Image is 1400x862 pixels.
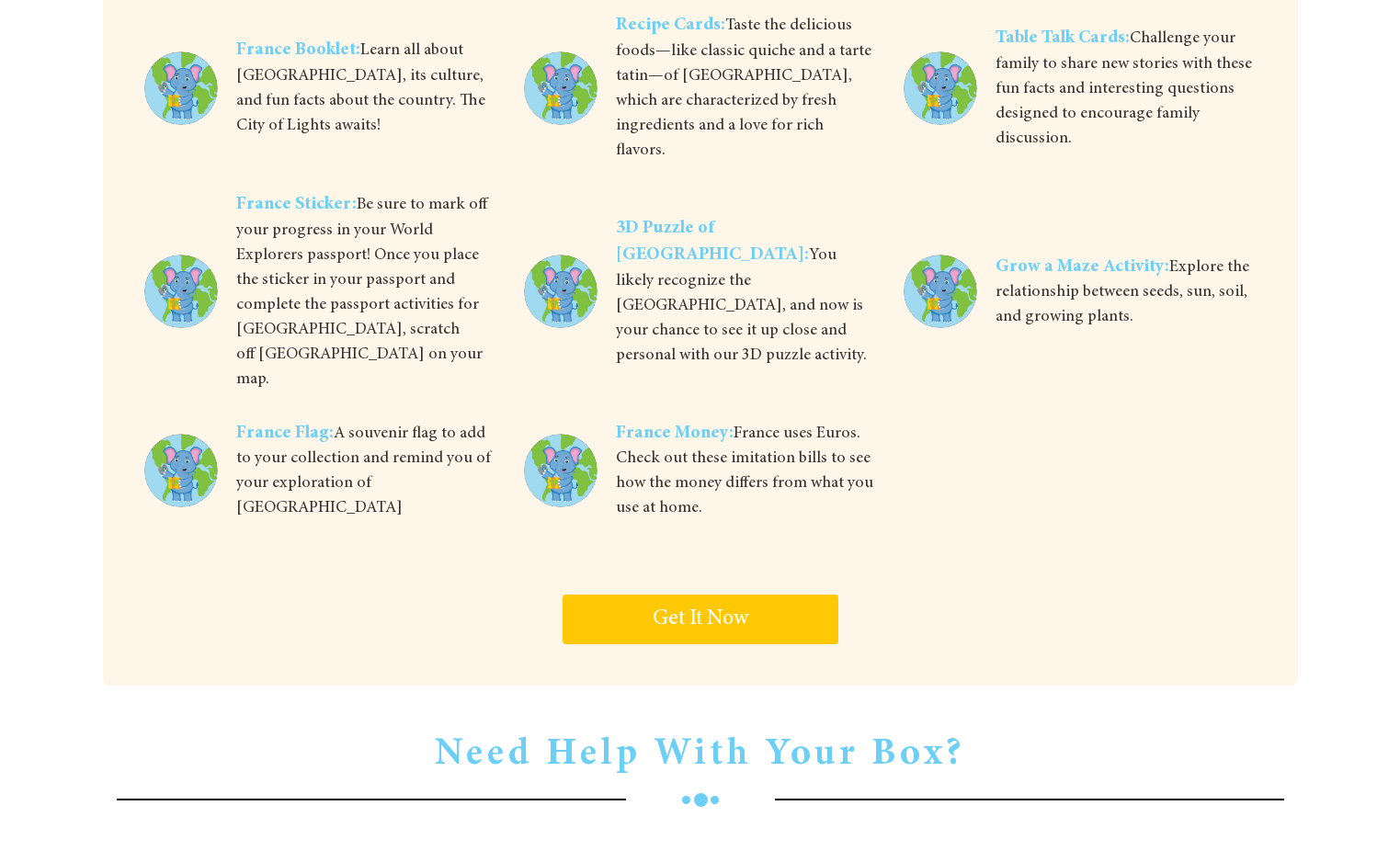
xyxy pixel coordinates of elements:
[616,220,809,265] span: 3D Puzzle of [GEOGRAPHIC_DATA]:
[524,255,598,328] img: pf-2d2f8895--global.jpg
[616,12,876,164] span: Taste the delicious foods—like classic quiche and a tarte tatin—of [GEOGRAPHIC_DATA], which are c...
[616,420,873,522] span: France uses Euros. Check out these imitation bills to see how the money differs from what you use...
[524,434,598,507] img: pf-2d2f8895--global.jpg
[996,25,1256,152] span: Challenge your family to share new stories with these fun facts and interesting questions designe...
[236,425,334,442] span: France Flag:
[563,595,838,644] a: Get It Now
[616,215,876,369] span: You likely recognize the [GEOGRAPHIC_DATA], and now is your chance to see it up close and persona...
[435,735,966,774] span: Need Help With Your Box?
[904,51,977,125] img: pf-2d2f8895--global.jpg
[996,254,1256,331] span: Explore the relationship between seeds, sun, soil, and growing plants.
[236,191,496,392] span: Be sure to mark off your progress in your World Explorers passport! Once you place the sticker in...
[236,37,496,139] span: Learn all about [GEOGRAPHIC_DATA], its culture, and fun facts about the country. The City of Ligh...
[904,255,977,328] img: pf-2d2f8895--global.jpg
[144,434,218,507] img: pf-2d2f8895--global.jpg
[616,425,734,442] span: France Money:
[616,17,725,34] span: Recipe Cards:
[144,51,218,125] img: pf-2d2f8895--global.jpg
[236,196,357,213] span: France Sticker:
[996,258,1169,276] span: Grow a Maze Activity:
[144,255,218,328] img: pf-2d2f8895--global.jpg
[524,51,598,125] img: pf-2d2f8895--global.jpg
[236,41,360,59] span: France Booklet:
[996,29,1130,47] span: Table Talk Cards:
[236,420,496,522] span: A souvenir flag to add to your collection and remind you of your exploration of [GEOGRAPHIC_DATA]
[653,608,748,630] span: Get It Now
